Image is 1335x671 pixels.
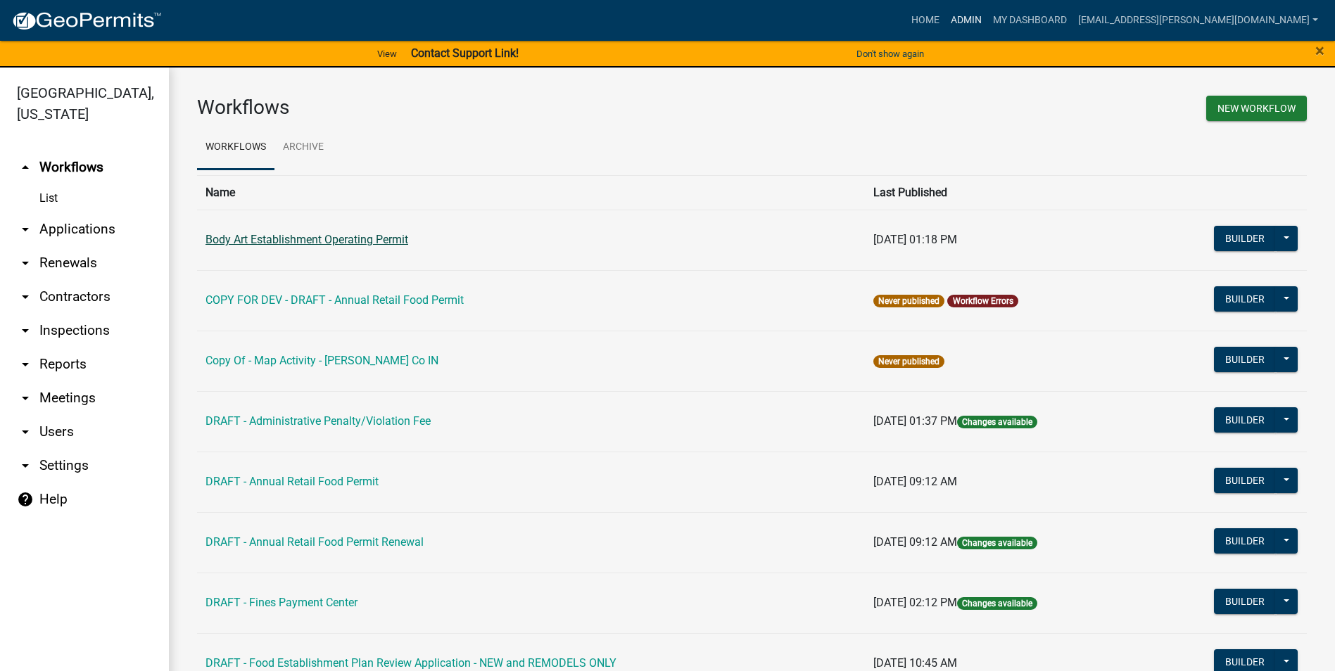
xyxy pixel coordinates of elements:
[1214,468,1276,493] button: Builder
[197,125,274,170] a: Workflows
[17,221,34,238] i: arrow_drop_down
[205,475,379,488] a: DRAFT - Annual Retail Food Permit
[873,233,957,246] span: [DATE] 01:18 PM
[17,457,34,474] i: arrow_drop_down
[197,175,865,210] th: Name
[205,414,431,428] a: DRAFT - Administrative Penalty/Violation Fee
[957,416,1037,428] span: Changes available
[873,475,957,488] span: [DATE] 09:12 AM
[197,96,742,120] h3: Workflows
[17,159,34,176] i: arrow_drop_up
[205,656,616,670] a: DRAFT - Food Establishment Plan Review Application - NEW and REMODELS ONLY
[411,46,519,60] strong: Contact Support Link!
[945,7,987,34] a: Admin
[17,322,34,339] i: arrow_drop_down
[1214,528,1276,554] button: Builder
[17,356,34,373] i: arrow_drop_down
[205,354,438,367] a: Copy Of - Map Activity - [PERSON_NAME] Co IN
[1315,41,1324,60] span: ×
[873,596,957,609] span: [DATE] 02:12 PM
[1214,589,1276,614] button: Builder
[851,42,930,65] button: Don't show again
[17,423,34,440] i: arrow_drop_down
[1214,347,1276,372] button: Builder
[1214,286,1276,312] button: Builder
[1214,226,1276,251] button: Builder
[205,596,358,609] a: DRAFT - Fines Payment Center
[17,255,34,271] i: arrow_drop_down
[1206,96,1307,121] button: New Workflow
[957,597,1037,610] span: Changes available
[953,296,1013,306] a: Workflow Errors
[865,175,1148,210] th: Last Published
[873,295,944,307] span: Never published
[1073,7,1324,34] a: [EMAIL_ADDRESS][PERSON_NAME][DOMAIN_NAME]
[372,42,403,65] a: View
[1214,407,1276,433] button: Builder
[17,390,34,407] i: arrow_drop_down
[205,535,424,549] a: DRAFT - Annual Retail Food Permit Renewal
[1315,42,1324,59] button: Close
[906,7,945,34] a: Home
[873,656,957,670] span: [DATE] 10:45 AM
[873,355,944,368] span: Never published
[957,537,1037,549] span: Changes available
[205,233,408,246] a: Body Art Establishment Operating Permit
[987,7,1073,34] a: My Dashboard
[873,535,957,549] span: [DATE] 09:12 AM
[274,125,332,170] a: Archive
[205,293,464,307] a: COPY FOR DEV - DRAFT - Annual Retail Food Permit
[873,414,957,428] span: [DATE] 01:37 PM
[17,491,34,508] i: help
[17,288,34,305] i: arrow_drop_down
